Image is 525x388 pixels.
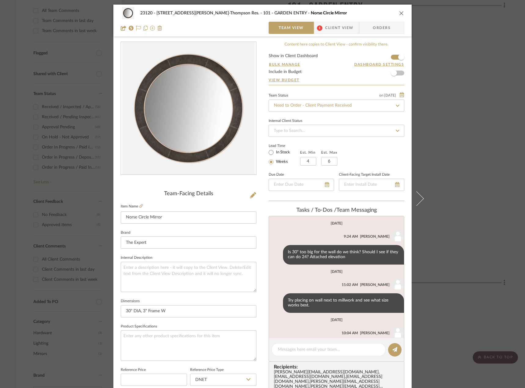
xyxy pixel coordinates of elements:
input: Enter Item Name [121,211,256,224]
span: 1 [317,25,322,31]
button: Dashboard Settings [354,62,404,67]
span: Orders [366,22,397,34]
span: [DATE] [384,93,397,97]
div: 10:04 AM [342,330,358,336]
button: Bulk Manage [269,62,301,67]
label: Brand [121,231,130,234]
label: Client-Facing Target Install Date [339,173,390,176]
span: Team View [279,22,304,34]
button: close [399,10,404,16]
img: user_avatar.png [392,327,404,339]
img: user_avatar.png [392,230,404,243]
label: Weeks [275,159,288,165]
input: Enter Install Date [339,179,404,191]
div: Team-Facing Details [121,191,256,197]
div: [DATE] [331,318,343,322]
label: Lead Time [269,143,300,148]
span: Recipients: [274,364,402,370]
input: Enter Due Date [269,179,334,191]
div: [PERSON_NAME] [360,282,390,287]
span: Tasks / To-Dos / [296,207,336,213]
div: [DATE] [331,269,343,274]
div: Is 30" too big for the wall do we think? Should I see if they can do 24? Attached elevation [283,245,404,265]
input: Enter the dimensions of this item [121,305,256,317]
div: Team Status [269,94,288,97]
div: Try placing on wall next to millwork and see what size works best. [283,293,404,313]
label: Est. Min [300,150,316,155]
span: Client View [325,22,353,34]
div: 11:02 AM [342,282,358,287]
input: Type to Search… [269,125,404,137]
span: 101 - GARDEN ENTRY [263,11,311,15]
div: [PERSON_NAME] [360,330,390,336]
img: user_avatar.png [392,279,404,291]
input: Type to Search… [269,100,404,112]
div: [PERSON_NAME] [360,234,390,239]
label: Reference Price [121,368,146,372]
a: View Budget [269,78,404,82]
div: Internal Client Status [269,119,302,123]
label: Est. Max [321,150,337,155]
input: Enter Brand [121,236,256,249]
label: Reference Price Type [190,368,224,372]
label: Internal Description [121,256,152,259]
span: Norse Circle Mirror [311,11,347,15]
span: on [379,93,384,97]
span: 23120 - [STREET_ADDRESS][PERSON_NAME]-Thompson Res. [140,11,263,15]
label: Product Specifications [121,325,157,328]
img: d15f49e0-5d91-4463-9170-af9ee55a4cff_48x40.jpg [121,7,135,19]
label: In Stock [275,150,290,155]
div: team Messaging [269,207,404,214]
div: 9:24 AM [344,234,358,239]
div: 0 [121,42,256,175]
div: [DATE] [331,221,343,225]
img: Remove from project [157,26,162,31]
label: Item Name [121,204,143,209]
mat-radio-group: Select item type [269,148,300,166]
label: Due Date [269,173,284,176]
label: Dimensions [121,300,140,303]
div: Content here copies to Client View - confirm visibility there. [269,42,404,48]
img: d15f49e0-5d91-4463-9170-af9ee55a4cff_436x436.jpg [122,42,255,175]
